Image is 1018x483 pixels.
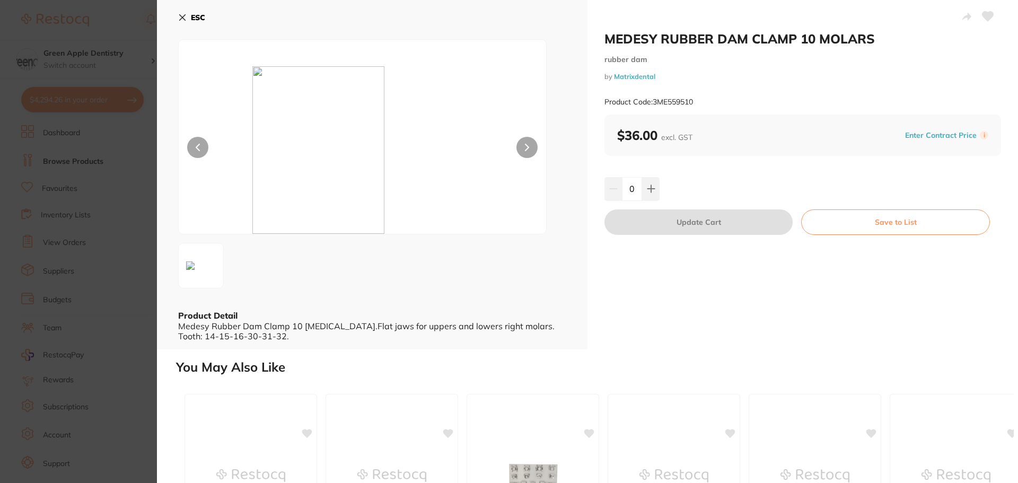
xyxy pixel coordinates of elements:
b: ESC [191,13,205,22]
button: Enter Contract Price [902,130,980,140]
div: Medesy Rubber Dam Clamp 10 [MEDICAL_DATA].Flat jaws for uppers and lowers right molars. Tooth: 14... [178,321,566,341]
span: excl. GST [661,133,692,142]
h2: MEDESY RUBBER DAM CLAMP 10 MOLARS [604,31,1001,47]
img: cGc [182,257,199,274]
h2: You May Also Like [176,360,1014,375]
small: Product Code: 3ME559510 [604,98,693,107]
img: cGc [252,66,473,234]
small: rubber dam [604,55,1001,64]
button: Update Cart [604,209,793,235]
b: Product Detail [178,310,238,321]
button: ESC [178,8,205,27]
label: i [980,131,988,139]
a: Matrixdental [614,72,655,81]
button: Save to List [801,209,990,235]
small: by [604,73,1001,81]
b: $36.00 [617,127,692,143]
